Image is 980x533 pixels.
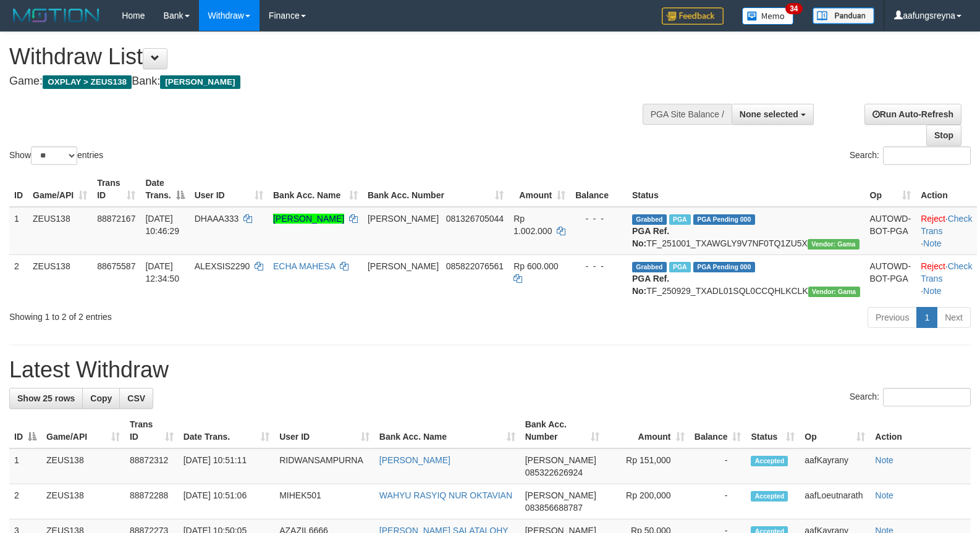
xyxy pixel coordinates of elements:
[604,484,689,519] td: Rp 200,000
[800,484,870,519] td: aafLoeutnarath
[17,393,75,403] span: Show 25 rows
[513,214,552,236] span: Rp 1.002.000
[732,104,814,125] button: None selected
[160,75,240,89] span: [PERSON_NAME]
[800,413,870,448] th: Op: activate to sort column ascending
[916,307,937,328] a: 1
[43,75,132,89] span: OXPLAY > ZEUS138
[883,388,971,406] input: Search:
[923,238,942,248] a: Note
[140,172,189,207] th: Date Trans.: activate to sort column descending
[273,261,335,271] a: ECHA MAHESA
[82,388,120,409] a: Copy
[742,7,794,25] img: Button%20Memo.svg
[632,262,667,272] span: Grabbed
[916,172,977,207] th: Action
[509,172,570,207] th: Amount: activate to sort column ascending
[41,413,125,448] th: Game/API: activate to sort column ascending
[808,287,860,297] span: Vendor URL: https://trx31.1velocity.biz
[751,491,788,502] span: Accepted
[363,172,509,207] th: Bank Acc. Number: activate to sort column ascending
[632,214,667,225] span: Grabbed
[9,448,41,484] td: 1
[97,261,135,271] span: 88675587
[520,413,605,448] th: Bank Acc. Number: activate to sort column ascending
[850,146,971,165] label: Search:
[92,172,140,207] th: Trans ID: activate to sort column ascending
[9,358,971,382] h1: Latest Withdraw
[662,7,724,25] img: Feedback.jpg
[28,207,92,255] td: ZEUS138
[923,286,942,296] a: Note
[690,413,746,448] th: Balance: activate to sort column ascending
[627,254,865,302] td: TF_250929_TXADL01SQL0CCQHLKCLK
[926,125,961,146] a: Stop
[274,413,374,448] th: User ID: activate to sort column ascending
[379,490,512,500] a: WAHYU RASYIQ NUR OKTAVIAN
[513,261,558,271] span: Rp 600.000
[921,261,972,283] a: Check Trans
[179,484,274,519] td: [DATE] 10:51:06
[9,207,28,255] td: 1
[916,207,977,255] td: · ·
[575,260,622,272] div: - - -
[190,172,268,207] th: User ID: activate to sort column ascending
[28,254,92,302] td: ZEUS138
[97,214,135,224] span: 88872167
[274,484,374,519] td: MIHEK501
[41,448,125,484] td: ZEUS138
[41,484,125,519] td: ZEUS138
[690,484,746,519] td: -
[916,254,977,302] td: · ·
[875,490,893,500] a: Note
[693,214,755,225] span: PGA Pending
[9,306,399,323] div: Showing 1 to 2 of 2 entries
[119,388,153,409] a: CSV
[9,146,103,165] label: Show entries
[127,393,145,403] span: CSV
[525,503,583,513] span: Copy 083856688787 to clipboard
[195,261,250,271] span: ALEXSIS2290
[446,261,504,271] span: Copy 085822076561 to clipboard
[864,104,961,125] a: Run Auto-Refresh
[865,172,916,207] th: Op: activate to sort column ascending
[627,172,865,207] th: Status
[125,413,179,448] th: Trans ID: activate to sort column ascending
[179,448,274,484] td: [DATE] 10:51:11
[575,212,622,225] div: - - -
[690,448,746,484] td: -
[374,413,520,448] th: Bank Acc. Name: activate to sort column ascending
[273,214,344,224] a: [PERSON_NAME]
[604,413,689,448] th: Amount: activate to sort column ascending
[525,468,583,477] span: Copy 085322626924 to clipboard
[800,448,870,484] td: aafKayrany
[921,214,945,224] a: Reject
[627,207,865,255] td: TF_251001_TXAWGLY9V7NF0TQ1ZU5X
[937,307,971,328] a: Next
[9,6,103,25] img: MOTION_logo.png
[525,455,596,465] span: [PERSON_NAME]
[740,109,798,119] span: None selected
[195,214,239,224] span: DHAAA333
[145,261,179,283] span: [DATE] 12:34:50
[446,214,504,224] span: Copy 081326705044 to clipboard
[870,413,971,448] th: Action
[9,172,28,207] th: ID
[9,254,28,302] td: 2
[875,455,893,465] a: Note
[125,484,179,519] td: 88872288
[125,448,179,484] td: 88872312
[850,388,971,406] label: Search:
[9,413,41,448] th: ID: activate to sort column descending
[268,172,363,207] th: Bank Acc. Name: activate to sort column ascending
[868,307,917,328] a: Previous
[604,448,689,484] td: Rp 151,000
[525,490,596,500] span: [PERSON_NAME]
[570,172,627,207] th: Balance
[31,146,77,165] select: Showentries
[379,455,450,465] a: [PERSON_NAME]
[9,388,83,409] a: Show 25 rows
[921,261,945,271] a: Reject
[9,44,641,69] h1: Withdraw List
[865,207,916,255] td: AUTOWD-BOT-PGA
